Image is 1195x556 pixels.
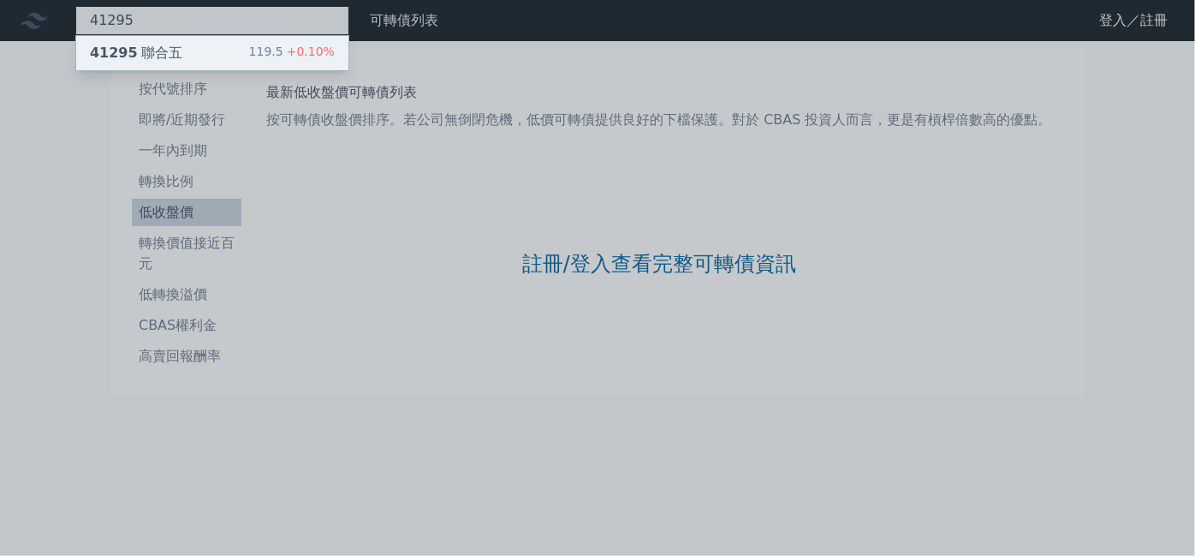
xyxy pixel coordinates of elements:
div: 聯合五 [90,43,182,63]
a: 41295聯合五 119.5+0.10% [76,36,348,70]
span: +0.10% [283,45,335,58]
div: 119.5 [249,43,335,63]
iframe: Chat Widget [1109,474,1195,556]
div: 聊天小工具 [1109,474,1195,556]
span: 41295 [90,45,138,61]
